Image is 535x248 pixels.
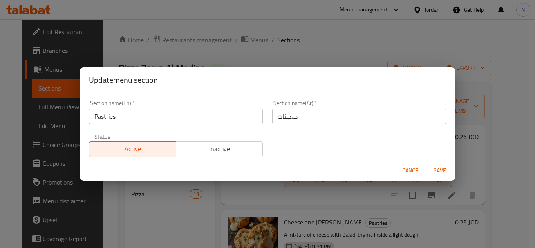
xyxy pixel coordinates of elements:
button: Cancel [399,163,424,178]
input: Please enter section name(en) [89,109,263,124]
button: Active [89,141,176,157]
button: Inactive [176,141,263,157]
button: Save [427,163,452,178]
span: Save [430,166,449,176]
span: Cancel [402,166,421,176]
span: Inactive [179,143,260,155]
input: Please enter section name(ar) [272,109,446,124]
span: Active [92,143,173,155]
h2: Update menu section [89,74,446,86]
